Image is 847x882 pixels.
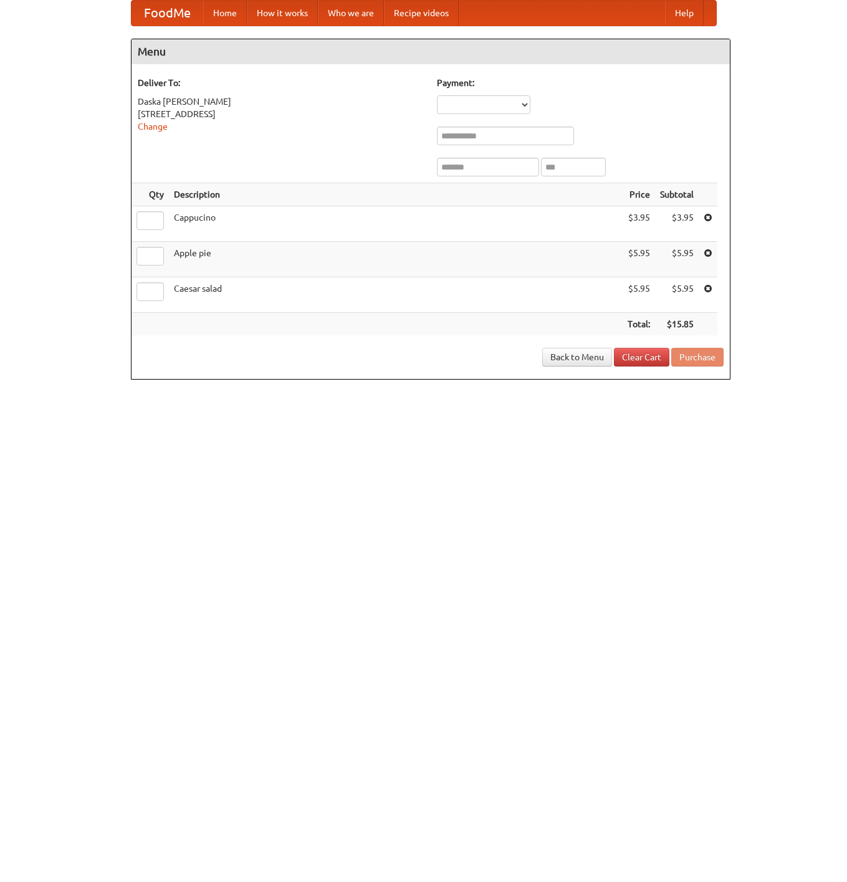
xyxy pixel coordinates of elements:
[671,348,724,367] button: Purchase
[614,348,669,367] a: Clear Cart
[138,77,424,89] h5: Deliver To:
[623,242,655,277] td: $5.95
[169,183,623,206] th: Description
[437,77,724,89] h5: Payment:
[132,183,169,206] th: Qty
[665,1,704,26] a: Help
[247,1,318,26] a: How it works
[318,1,384,26] a: Who we are
[138,95,424,108] div: Daska [PERSON_NAME]
[169,242,623,277] td: Apple pie
[169,277,623,313] td: Caesar salad
[655,313,699,336] th: $15.85
[138,108,424,120] div: [STREET_ADDRESS]
[384,1,459,26] a: Recipe videos
[655,242,699,277] td: $5.95
[623,313,655,336] th: Total:
[623,206,655,242] td: $3.95
[132,39,730,64] h4: Menu
[132,1,203,26] a: FoodMe
[655,277,699,313] td: $5.95
[623,183,655,206] th: Price
[138,122,168,132] a: Change
[169,206,623,242] td: Cappucino
[623,277,655,313] td: $5.95
[655,206,699,242] td: $3.95
[542,348,612,367] a: Back to Menu
[203,1,247,26] a: Home
[655,183,699,206] th: Subtotal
